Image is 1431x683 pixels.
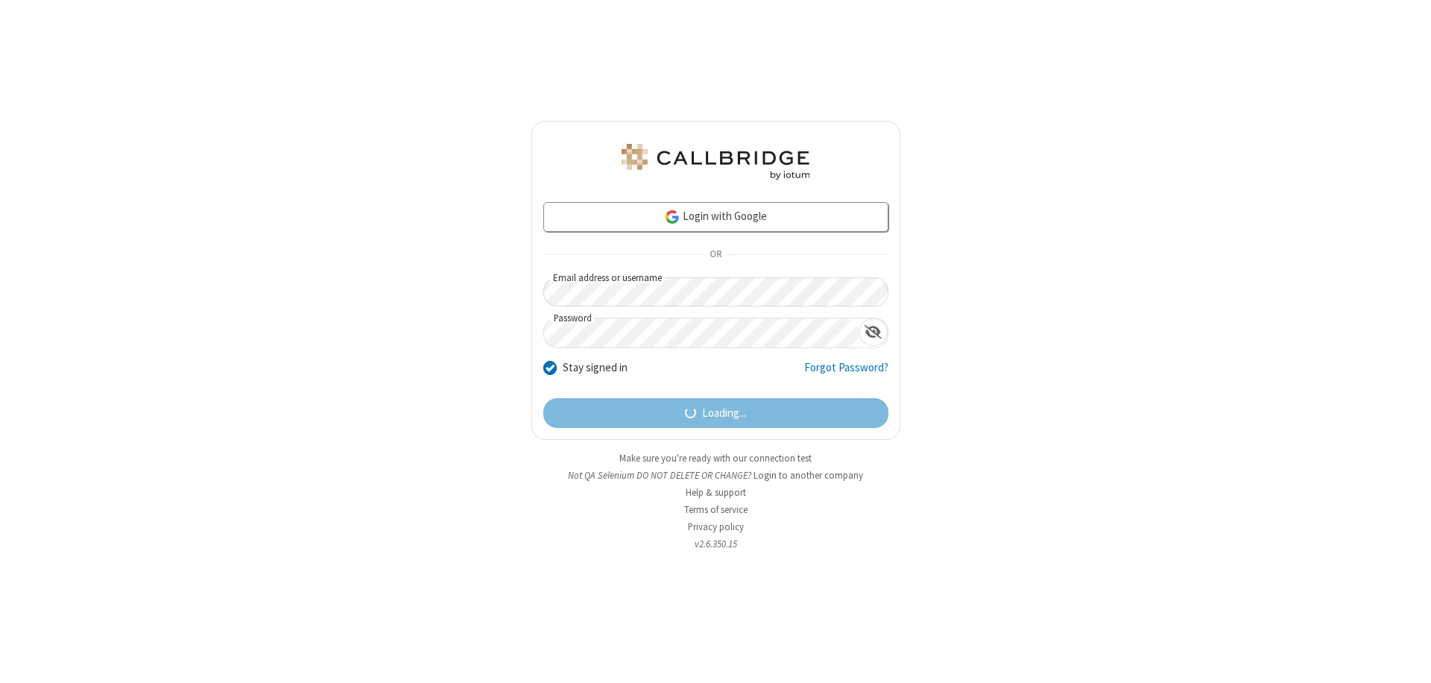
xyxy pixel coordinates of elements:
a: Forgot Password? [804,359,888,388]
a: Privacy policy [688,520,744,533]
a: Make sure you're ready with our connection test [619,452,812,465]
li: Not QA Selenium DO NOT DELETE OR CHANGE? [531,468,900,482]
li: v2.6.350.15 [531,537,900,551]
button: Login to another company [754,468,863,482]
span: OR [704,245,727,265]
a: Terms of service [684,503,748,516]
a: Help & support [686,486,746,499]
img: google-icon.png [664,209,680,225]
input: Password [544,318,859,347]
img: QA Selenium DO NOT DELETE OR CHANGE [619,144,812,180]
label: Stay signed in [563,359,628,377]
a: Login with Google [543,202,888,232]
div: Show password [859,318,888,346]
button: Loading... [543,398,888,428]
span: Loading... [702,405,746,422]
input: Email address or username [543,277,888,306]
